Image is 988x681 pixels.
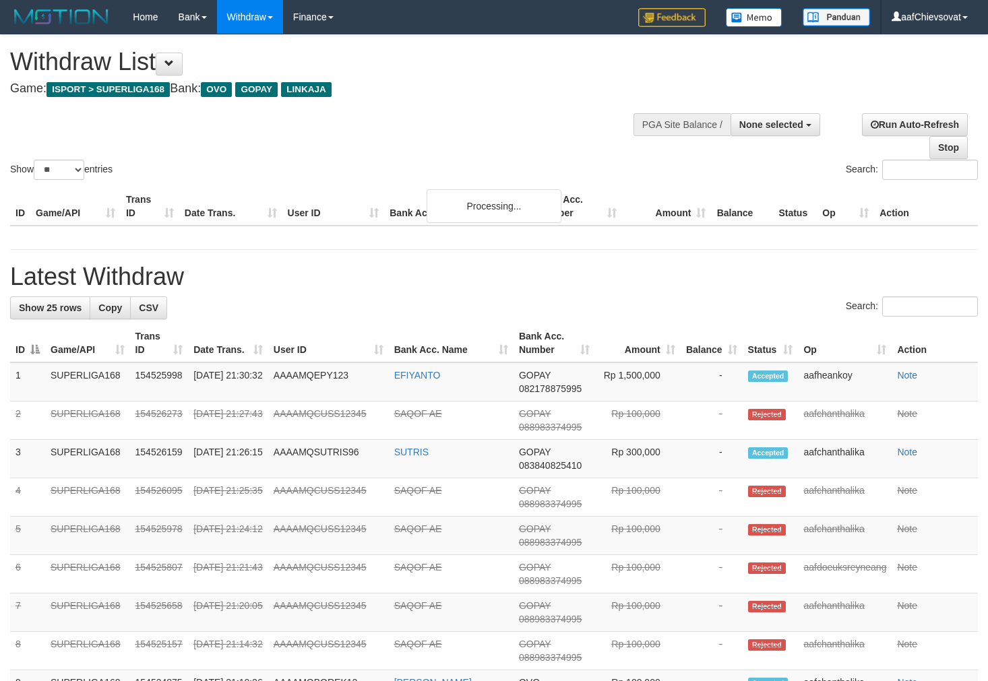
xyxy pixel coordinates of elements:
[201,82,232,97] span: OVO
[519,523,551,534] span: GOPAY
[798,593,892,632] td: aafchanthalika
[130,440,189,478] td: 154526159
[519,370,551,381] span: GOPAY
[532,187,622,226] th: Bank Acc. Number
[519,639,551,649] span: GOPAY
[748,524,786,536] span: Rejected
[739,119,803,130] span: None selected
[897,639,917,649] a: Note
[394,408,442,419] a: SAQOF AE
[798,478,892,517] td: aafchanthalika
[268,440,389,478] td: AAAAMQSUTRIS96
[798,401,892,440] td: aafchanthalika
[874,187,978,226] th: Action
[139,302,158,313] span: CSV
[268,401,389,440] td: AAAAMQCUSS12345
[897,408,917,419] a: Note
[519,652,582,663] span: Copy 088983374995 to clipboard
[862,113,968,136] a: Run Auto-Refresh
[268,632,389,670] td: AAAAMQCUSS12345
[519,537,582,548] span: Copy 088983374995 to clipboard
[394,639,442,649] a: SAQOF AE
[595,324,681,362] th: Amount: activate to sort column ascending
[235,82,278,97] span: GOPAY
[45,440,130,478] td: SUPERLIGA168
[10,593,45,632] td: 7
[130,401,189,440] td: 154526273
[188,632,268,670] td: [DATE] 21:14:32
[282,187,385,226] th: User ID
[281,82,332,97] span: LINKAJA
[798,324,892,362] th: Op: activate to sort column ascending
[798,517,892,555] td: aafchanthalika
[188,324,268,362] th: Date Trans.: activate to sort column ascending
[188,593,268,632] td: [DATE] 21:20:05
[929,136,968,159] a: Stop
[45,555,130,593] td: SUPERLIGA168
[882,296,978,317] input: Search:
[622,187,712,226] th: Amount
[10,263,978,290] h1: Latest Withdraw
[897,370,917,381] a: Note
[98,302,122,313] span: Copy
[130,593,189,632] td: 154525658
[519,422,582,432] span: Copy 088983374995 to clipboard
[45,517,130,555] td: SUPERLIGA168
[519,485,551,496] span: GOPAY
[188,401,268,440] td: [DATE] 21:27:43
[681,478,743,517] td: -
[45,324,130,362] th: Game/API: activate to sort column ascending
[130,296,167,319] a: CSV
[897,600,917,611] a: Note
[268,593,389,632] td: AAAAMQCUSS12345
[10,324,45,362] th: ID: activate to sort column descending
[595,440,681,478] td: Rp 300,000
[10,362,45,401] td: 1
[595,401,681,440] td: Rp 100,000
[748,562,786,574] span: Rejected
[798,632,892,670] td: aafchanthalika
[634,113,731,136] div: PGA Site Balance /
[30,187,121,226] th: Game/API
[846,296,978,317] label: Search:
[45,593,130,632] td: SUPERLIGA168
[711,187,773,226] th: Balance
[519,575,582,586] span: Copy 088983374995 to clipboard
[130,362,189,401] td: 154525998
[10,401,45,440] td: 2
[130,517,189,555] td: 154525978
[34,160,84,180] select: Showentries
[121,187,179,226] th: Trans ID
[519,447,551,457] span: GOPAY
[595,517,681,555] td: Rp 100,000
[394,523,442,534] a: SAQOF AE
[519,460,582,471] span: Copy 083840825410 to clipboard
[268,324,389,362] th: User ID: activate to sort column ascending
[394,447,429,457] a: SUTRIS
[743,324,799,362] th: Status: activate to sort column ascending
[10,187,30,226] th: ID
[519,600,551,611] span: GOPAY
[817,187,874,226] th: Op
[882,160,978,180] input: Search:
[45,362,130,401] td: SUPERLIGA168
[394,370,441,381] a: EFIYANTO
[10,555,45,593] td: 6
[748,370,789,382] span: Accepted
[748,486,786,497] span: Rejected
[595,632,681,670] td: Rp 100,000
[519,562,551,573] span: GOPAY
[19,302,82,313] span: Show 25 rows
[10,296,90,319] a: Show 25 rows
[892,324,978,362] th: Action
[188,555,268,593] td: [DATE] 21:21:43
[681,555,743,593] td: -
[803,8,870,26] img: panduan.png
[268,362,389,401] td: AAAAMQEPY123
[897,485,917,496] a: Note
[681,324,743,362] th: Balance: activate to sort column ascending
[10,440,45,478] td: 3
[10,48,645,75] h1: Withdraw List
[748,409,786,420] span: Rejected
[394,485,442,496] a: SAQOF AE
